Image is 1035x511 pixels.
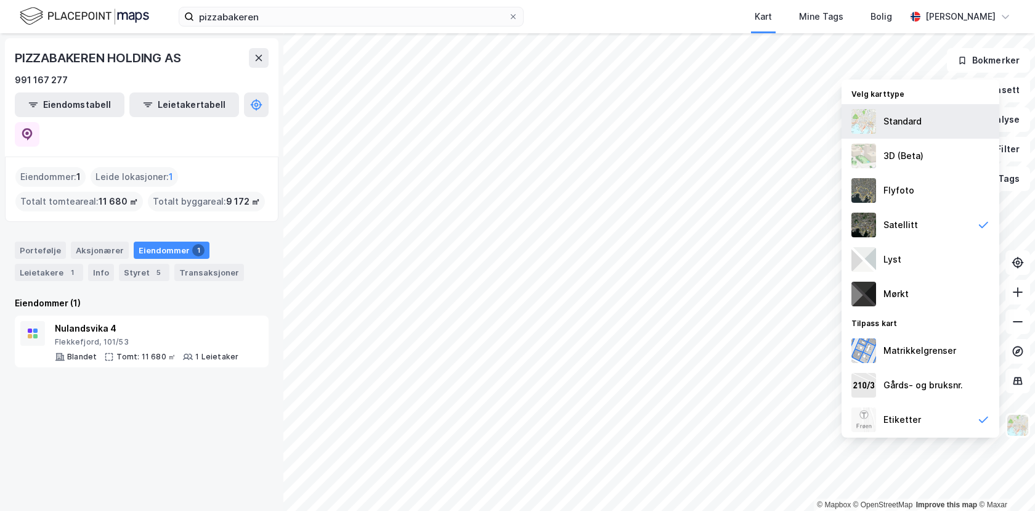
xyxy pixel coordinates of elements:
[883,252,901,267] div: Lyst
[152,266,164,279] div: 5
[817,501,851,509] a: Mapbox
[169,170,173,184] span: 1
[88,264,114,281] div: Info
[66,266,78,279] div: 1
[174,264,244,281] div: Transaksjoner
[15,296,269,311] div: Eiendommer (1)
[134,242,209,259] div: Eiendommer
[15,192,143,211] div: Totalt tomteareal :
[883,287,909,301] div: Mørkt
[799,9,843,24] div: Mine Tags
[883,183,914,198] div: Flyfoto
[842,82,999,104] div: Velg karttype
[148,192,265,211] div: Totalt byggareal :
[871,9,892,24] div: Bolig
[55,321,238,336] div: Nulandsvika 4
[194,7,508,26] input: Søk på adresse, matrikkel, gårdeiere, leietakere eller personer
[851,109,876,134] img: Z
[91,167,178,187] div: Leide lokasjoner :
[842,311,999,333] div: Tilpass kart
[883,218,918,232] div: Satellitt
[755,9,772,24] div: Kart
[973,452,1035,511] div: Kontrollprogram for chat
[883,412,921,427] div: Etiketter
[195,352,238,362] div: 1 Leietaker
[851,144,876,168] img: Z
[1006,414,1029,437] img: Z
[916,501,977,509] a: Improve this map
[851,373,876,398] img: cadastreKeys.547ab17ec502f5a4ef2b.jpeg
[851,247,876,272] img: luj3wr1y2y3+OchiMxRmMxRlscgabnMEmZ7DJGWxyBpucwSZnsMkZbHIGm5zBJmewyRlscgabnMEmZ7DJGWxyBpucwSZnsMkZ...
[925,9,996,24] div: [PERSON_NAME]
[67,352,97,362] div: Blandet
[15,48,183,68] div: PIZZABAKEREN HOLDING AS
[15,242,66,259] div: Portefølje
[947,48,1030,73] button: Bokmerker
[192,244,205,256] div: 1
[851,407,876,432] img: Z
[99,194,138,209] span: 11 680 ㎡
[851,338,876,363] img: cadastreBorders.cfe08de4b5ddd52a10de.jpeg
[955,78,1030,102] button: Datasett
[851,282,876,306] img: nCdM7BzjoCAAAAAElFTkSuQmCC
[119,264,169,281] div: Styret
[55,337,238,347] div: Flekkefjord, 101/53
[883,378,963,393] div: Gårds- og bruksnr.
[76,170,81,184] span: 1
[116,352,176,362] div: Tomt: 11 680 ㎡
[226,194,260,209] span: 9 172 ㎡
[883,343,956,358] div: Matrikkelgrenser
[971,137,1030,161] button: Filter
[15,92,124,117] button: Eiendomstabell
[973,452,1035,511] iframe: Chat Widget
[15,73,68,88] div: 991 167 277
[851,178,876,203] img: Z
[973,166,1030,191] button: Tags
[15,264,83,281] div: Leietakere
[71,242,129,259] div: Aksjonærer
[20,6,149,27] img: logo.f888ab2527a4732fd821a326f86c7f29.svg
[851,213,876,237] img: 9k=
[129,92,239,117] button: Leietakertabell
[883,114,922,129] div: Standard
[883,149,923,163] div: 3D (Beta)
[15,167,86,187] div: Eiendommer :
[853,501,913,509] a: OpenStreetMap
